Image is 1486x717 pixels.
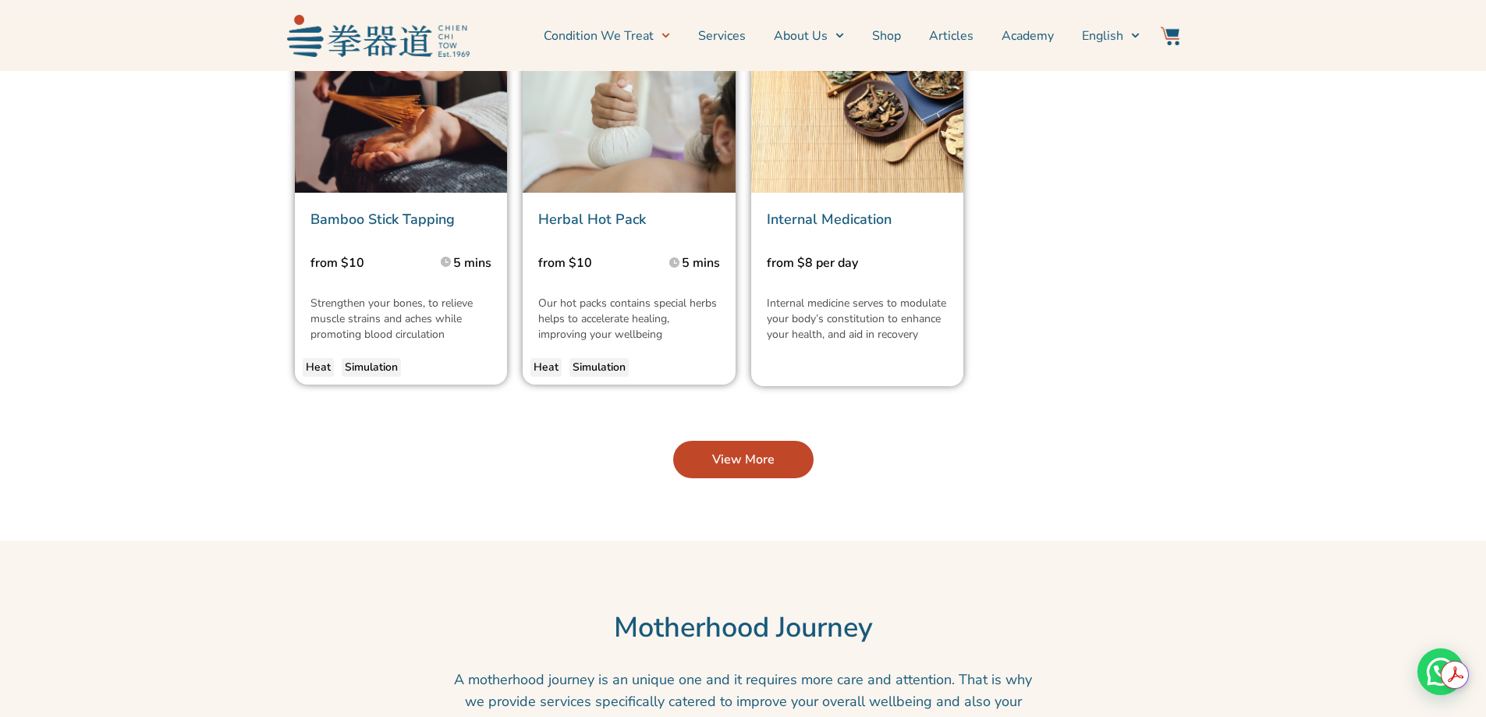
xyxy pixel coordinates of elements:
a: Herbal Hot Pack [538,210,646,229]
a: Heat [530,358,562,377]
a: View More [673,441,814,478]
span: Heat [534,360,559,375]
p: from $10 [310,254,403,272]
a: Shop [872,16,901,55]
p: 5 mins [682,254,720,272]
span: Simulation [345,360,398,375]
a: Condition We Treat [544,16,670,55]
a: Internal Medication [767,210,892,229]
a: English [1082,16,1140,55]
a: Simulation [569,358,629,377]
img: Website Icon-03 [1161,27,1179,45]
p: Internal medicine serves to modulate your body’s constitution to enhance your health, and aid in ... [767,296,949,343]
a: Services [698,16,746,55]
span: Heat [306,360,331,375]
p: from $10 [538,254,631,272]
a: Articles [929,16,974,55]
nav: Menu [477,16,1140,55]
img: Time Grey [441,257,451,267]
img: Time Grey [669,257,679,268]
p: from $8 per day [767,254,928,272]
span: Simulation [573,360,626,375]
a: About Us [774,16,844,55]
p: Strengthen your bones, to relieve muscle strains and aches while promoting blood circulation [310,296,492,343]
span: View More [712,450,775,469]
a: Simulation [342,358,401,377]
a: Bamboo Stick Tapping [310,210,455,229]
span: English [1082,27,1123,45]
a: Academy [1002,16,1054,55]
p: Our hot packs contains special herbs helps to accelerate healing, improving your wellbeing [538,296,720,343]
p: 5 mins [453,254,491,272]
h2: Motherhood Journey [190,611,1297,645]
a: Heat [303,358,334,377]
